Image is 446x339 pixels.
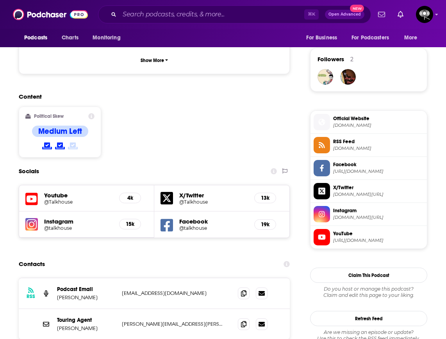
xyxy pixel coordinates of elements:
[314,160,424,176] a: Facebook[URL][DOMAIN_NAME]
[333,184,424,191] span: X/Twitter
[399,30,427,45] button: open menu
[44,218,113,225] h5: Instagram
[333,115,424,122] span: Official Website
[333,146,424,151] span: feeds.megaphone.fm
[93,32,120,43] span: Monitoring
[404,32,417,43] span: More
[333,238,424,243] span: https://www.youtube.com/@Talkhouse
[179,199,248,205] a: @Talkhouse
[333,122,424,128] span: talkhouse.com
[314,229,424,245] a: YouTube[URL][DOMAIN_NAME]
[179,192,248,199] h5: X/Twitter
[57,317,116,323] p: Touring Agent
[306,32,337,43] span: For Business
[19,30,57,45] button: open menu
[44,225,113,231] a: @talkhouse
[314,183,424,199] a: X/Twitter[DOMAIN_NAME][URL]
[179,225,248,231] a: @talkhouse
[333,169,424,174] span: https://www.facebook.com/talkhouse
[261,221,269,228] h5: 19k
[19,257,45,272] h2: Contacts
[333,138,424,145] span: RSS Feed
[25,53,283,67] button: Show More
[261,195,269,201] h5: 13k
[57,30,83,45] a: Charts
[19,164,39,179] h2: Socials
[351,32,389,43] span: For Podcasters
[333,230,424,237] span: YouTube
[318,69,333,85] img: castoffcrown
[27,293,35,300] h3: RSS
[57,325,116,332] p: [PERSON_NAME]
[122,321,225,327] p: [PERSON_NAME][EMAIL_ADDRESS][PERSON_NAME][DOMAIN_NAME]
[57,286,116,293] p: Podcast Email
[98,5,371,23] div: Search podcasts, credits, & more...
[62,32,78,43] span: Charts
[310,286,427,298] div: Claim and edit this page to your liking.
[44,199,113,205] a: @Talkhouse
[416,6,433,23] img: User Profile
[310,311,427,326] button: Refresh Feed
[120,8,304,21] input: Search podcasts, credits, & more...
[333,192,424,197] span: twitter.com/Talkhouse
[304,9,319,20] span: ⌘ K
[333,161,424,168] span: Facebook
[340,69,356,85] img: analogsmile
[24,32,47,43] span: Podcasts
[25,218,38,231] img: iconImage
[314,206,424,222] a: Instagram[DOMAIN_NAME][URL]
[87,30,130,45] button: open menu
[122,290,225,296] p: [EMAIL_ADDRESS][DOMAIN_NAME]
[126,195,134,201] h5: 4k
[350,56,353,63] div: 2
[328,12,361,16] span: Open Advanced
[126,221,134,227] h5: 15k
[310,286,427,292] span: Do you host or manage this podcast?
[38,126,82,136] h4: Medium Left
[346,30,400,45] button: open menu
[19,93,284,100] h2: Content
[350,5,364,12] span: New
[333,215,424,220] span: instagram.com/talkhouse
[325,10,364,19] button: Open AdvancedNew
[179,218,248,225] h5: Facebook
[34,114,64,119] h2: Political Skew
[13,7,88,22] img: Podchaser - Follow, Share and Rate Podcasts
[314,114,424,130] a: Official Website[DOMAIN_NAME]
[394,8,407,21] a: Show notifications dropdown
[416,6,433,23] button: Show profile menu
[44,192,113,199] h5: Youtube
[301,30,347,45] button: open menu
[141,58,164,63] p: Show More
[310,268,427,283] button: Claim This Podcast
[375,8,388,21] a: Show notifications dropdown
[333,207,424,214] span: Instagram
[416,6,433,23] span: Logged in as columbiapub
[57,294,116,301] p: [PERSON_NAME]
[318,55,344,63] span: Followers
[314,137,424,153] a: RSS Feed[DOMAIN_NAME]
